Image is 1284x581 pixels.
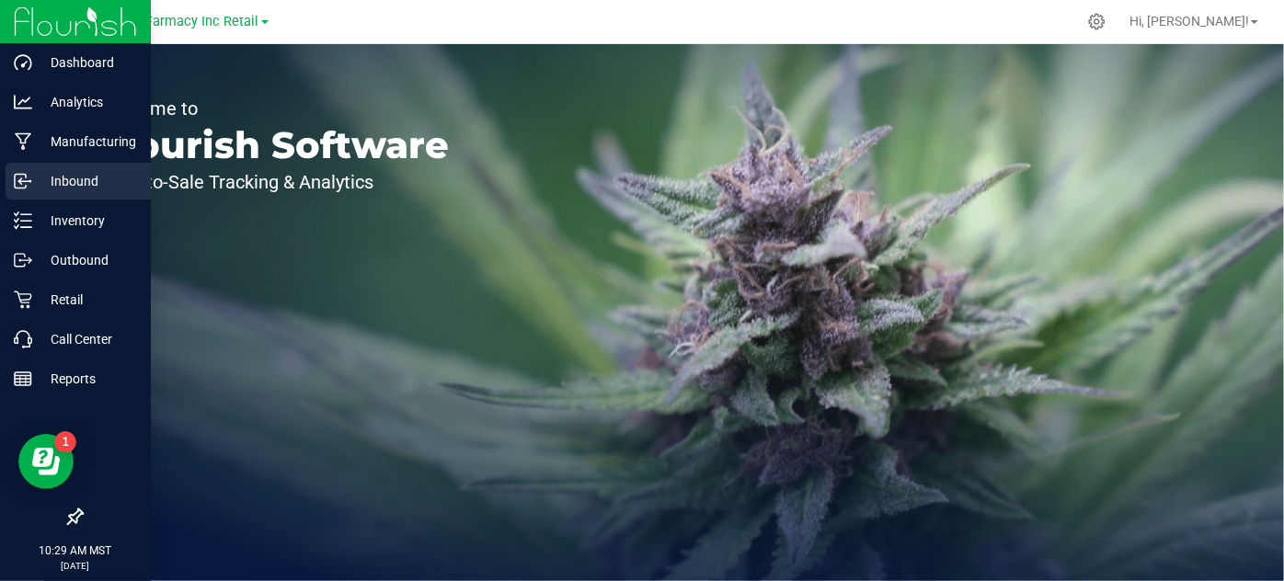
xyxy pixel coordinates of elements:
p: 10:29 AM MST [8,542,143,559]
p: Flourish Software [99,127,449,164]
p: Manufacturing [32,131,143,153]
p: Call Center [32,328,143,350]
span: Hi, [PERSON_NAME]! [1129,14,1249,28]
p: Seed-to-Sale Tracking & Analytics [99,173,449,191]
p: [DATE] [8,559,143,573]
inline-svg: Dashboard [14,53,32,72]
iframe: Resource center unread badge [54,431,76,453]
p: Reports [32,368,143,390]
inline-svg: Inbound [14,172,32,190]
p: Retail [32,289,143,311]
inline-svg: Reports [14,370,32,388]
inline-svg: Analytics [14,93,32,111]
inline-svg: Manufacturing [14,132,32,151]
p: Welcome to [99,99,449,118]
inline-svg: Inventory [14,211,32,230]
inline-svg: Retail [14,290,32,309]
p: Dashboard [32,51,143,74]
p: Inventory [32,210,143,232]
inline-svg: Outbound [14,251,32,269]
inline-svg: Call Center [14,330,32,348]
span: Globe Farmacy Inc Retail [108,14,259,29]
p: Inbound [32,170,143,192]
div: Manage settings [1085,13,1108,30]
iframe: Resource center [18,434,74,489]
p: Outbound [32,249,143,271]
p: Analytics [32,91,143,113]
